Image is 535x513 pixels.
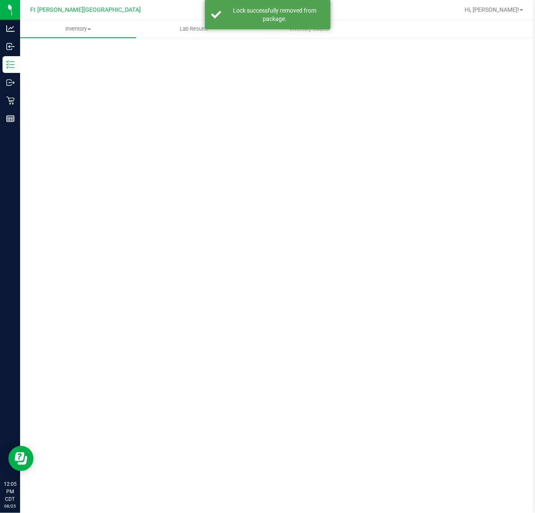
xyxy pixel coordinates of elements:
span: Hi, [PERSON_NAME]! [465,6,519,13]
inline-svg: Outbound [6,78,15,87]
p: 12:05 PM CDT [4,480,16,503]
a: Lab Results [136,20,252,38]
a: Inventory [20,20,136,38]
span: Ft [PERSON_NAME][GEOGRAPHIC_DATA] [30,6,141,13]
p: 08/25 [4,503,16,509]
iframe: Resource center [8,446,34,471]
inline-svg: Retail [6,96,15,105]
span: Lab Results [168,25,219,33]
inline-svg: Reports [6,114,15,123]
inline-svg: Inbound [6,42,15,51]
span: Inventory [20,25,136,33]
inline-svg: Inventory [6,60,15,69]
inline-svg: Analytics [6,24,15,33]
div: Lock successfully removed from package. [226,6,324,23]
